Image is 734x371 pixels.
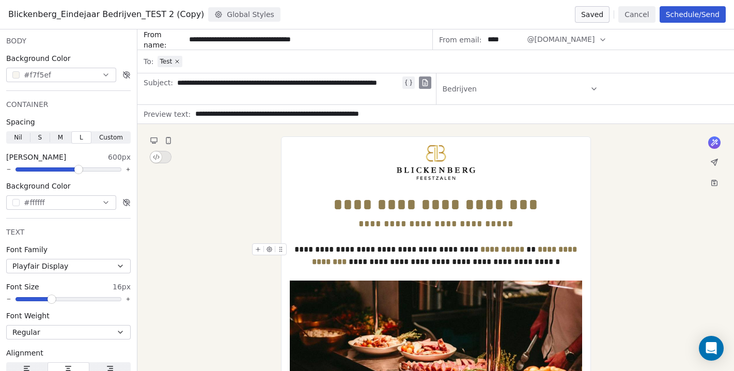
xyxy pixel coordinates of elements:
span: M [58,133,63,142]
button: Saved [575,6,610,23]
span: Spacing [6,117,35,127]
span: From name: [144,29,185,50]
span: Bedrijven [443,84,477,94]
span: Custom [99,133,123,142]
span: Test [160,57,172,66]
div: Open Intercom Messenger [699,336,724,361]
button: #f7f5ef [6,68,116,82]
span: Regular [12,327,40,338]
span: Preview text: [144,109,191,122]
span: 600px [108,152,131,162]
span: @[DOMAIN_NAME] [527,34,595,45]
span: Nil [14,133,22,142]
span: Subject: [144,78,173,103]
button: Schedule/Send [660,6,726,23]
span: From email: [439,35,481,45]
span: Playfair Display [12,261,68,271]
span: Font Weight [6,311,50,321]
span: 16px [113,282,131,292]
span: Alignment [6,348,43,358]
span: Background Color [6,53,71,64]
span: Font Family [6,244,48,255]
span: To: [144,56,153,67]
button: #ffffff [6,195,116,210]
div: CONTAINER [6,99,131,110]
div: BODY [6,36,131,46]
button: Cancel [618,6,655,23]
span: #ffffff [24,197,45,208]
span: S [38,133,42,142]
span: [PERSON_NAME] [6,152,66,162]
span: Font Size [6,282,39,292]
span: #f7f5ef [24,70,51,81]
button: Global Styles [208,7,280,22]
span: Blickenberg_Eindejaar Bedrijven_TEST 2 (Copy) [8,8,204,21]
span: Background Color [6,181,71,191]
div: TEXT [6,227,131,237]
